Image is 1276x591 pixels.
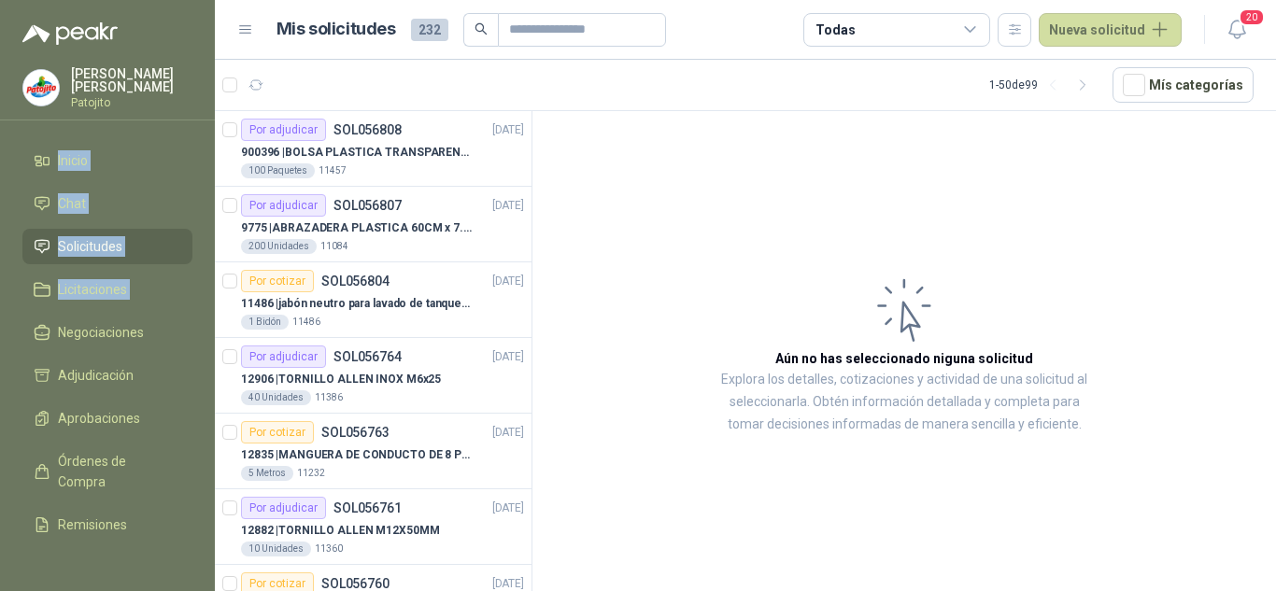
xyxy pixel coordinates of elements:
[315,542,343,556] p: 11360
[1220,13,1254,47] button: 20
[58,408,140,429] span: Aprobaciones
[1113,67,1254,103] button: Mís categorías
[58,279,127,300] span: Licitaciones
[333,199,402,212] p: SOL056807
[492,348,524,366] p: [DATE]
[475,22,488,35] span: search
[241,315,289,330] div: 1 Bidón
[241,446,474,464] p: 12835 | MANGUERA DE CONDUCTO DE 8 PULGADAS DE ALAMBRE DE ACERO PU
[22,507,192,542] a: Remisiones
[315,390,343,405] p: 11386
[321,426,390,439] p: SOL056763
[492,500,524,517] p: [DATE]
[58,236,122,257] span: Solicitudes
[775,348,1033,369] h3: Aún no has seleccionado niguna solicitud
[241,194,326,217] div: Por adjudicar
[22,186,192,221] a: Chat
[1039,13,1182,47] button: Nueva solicitud
[411,19,448,41] span: 232
[22,229,192,264] a: Solicitudes
[215,111,532,187] a: Por adjudicarSOL056808[DATE] 900396 |BOLSA PLASTICA TRANSPARENTE DE 40*60 CMS100 Paquetes11457
[241,466,293,481] div: 5 Metros
[215,489,532,565] a: Por adjudicarSOL056761[DATE] 12882 |TORNILLO ALLEN M12X50MM10 Unidades11360
[241,239,317,254] div: 200 Unidades
[989,70,1098,100] div: 1 - 50 de 99
[241,522,439,540] p: 12882 | TORNILLO ALLEN M12X50MM
[241,542,311,556] div: 10 Unidades
[22,22,118,45] img: Logo peakr
[1239,8,1265,26] span: 20
[719,369,1089,436] p: Explora los detalles, cotizaciones y actividad de una solicitud al seleccionarla. Obtén informaci...
[215,338,532,414] a: Por adjudicarSOL056764[DATE] 12906 |TORNILLO ALLEN INOX M6x2540 Unidades11386
[333,350,402,363] p: SOL056764
[492,121,524,139] p: [DATE]
[815,20,855,40] div: Todas
[215,187,532,262] a: Por adjudicarSOL056807[DATE] 9775 |ABRAZADERA PLASTICA 60CM x 7.6MM ANCHA200 Unidades11084
[241,390,311,405] div: 40 Unidades
[241,295,474,313] p: 11486 | jabón neutro para lavado de tanques y maquinas.
[58,451,175,492] span: Órdenes de Compra
[241,345,326,368] div: Por adjudicar
[241,497,326,519] div: Por adjudicar
[492,197,524,215] p: [DATE]
[333,123,402,136] p: SOL056808
[321,274,390,288] p: SOL056804
[241,144,474,162] p: 900396 | BOLSA PLASTICA TRANSPARENTE DE 40*60 CMS
[22,401,192,436] a: Aprobaciones
[58,322,144,343] span: Negociaciones
[333,501,402,514] p: SOL056761
[22,443,192,500] a: Órdenes de Compra
[321,577,390,590] p: SOL056760
[319,163,347,178] p: 11457
[297,466,325,481] p: 11232
[22,272,192,307] a: Licitaciones
[22,315,192,350] a: Negociaciones
[292,315,320,330] p: 11486
[492,424,524,442] p: [DATE]
[241,421,314,443] div: Por cotizar
[23,70,59,106] img: Company Logo
[320,239,348,254] p: 11084
[71,67,192,93] p: [PERSON_NAME] [PERSON_NAME]
[22,143,192,178] a: Inicio
[241,270,314,292] div: Por cotizar
[492,273,524,290] p: [DATE]
[22,358,192,393] a: Adjudicación
[58,365,134,386] span: Adjudicación
[241,219,474,237] p: 9775 | ABRAZADERA PLASTICA 60CM x 7.6MM ANCHA
[276,16,396,43] h1: Mis solicitudes
[58,514,127,535] span: Remisiones
[215,414,532,489] a: Por cotizarSOL056763[DATE] 12835 |MANGUERA DE CONDUCTO DE 8 PULGADAS DE ALAMBRE DE ACERO PU5 Metr...
[58,193,86,214] span: Chat
[71,97,192,108] p: Patojito
[58,150,88,171] span: Inicio
[241,371,441,388] p: 12906 | TORNILLO ALLEN INOX M6x25
[241,163,315,178] div: 100 Paquetes
[215,262,532,338] a: Por cotizarSOL056804[DATE] 11486 |jabón neutro para lavado de tanques y maquinas.1 Bidón11486
[241,119,326,141] div: Por adjudicar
